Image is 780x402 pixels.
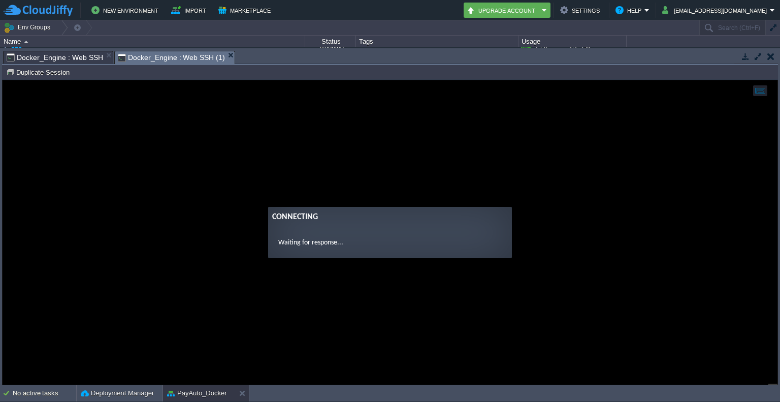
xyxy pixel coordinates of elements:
div: No active tasks [13,385,76,401]
button: New Environment [91,4,161,16]
button: Settings [560,4,603,16]
button: Env Groups [4,20,54,35]
img: AMDAwAAAACH5BAEAAAAALAAAAAABAAEAAAICRAEAOw== [1,34,9,61]
span: Docker_Engine : Web SSH (1) [118,51,225,64]
img: AMDAwAAAACH5BAEAAAAALAAAAAABAAEAAAICRAEAOw== [9,34,23,61]
div: 1 / 4 [535,34,547,61]
img: CloudJiffy [4,4,73,17]
button: Duplicate Session [6,68,73,77]
div: Running [305,34,356,61]
button: Deployment Manager [81,388,154,398]
div: Tags [356,36,518,47]
button: PayAuto_Docker [167,388,227,398]
span: Docker_Engine : Web SSH [7,51,103,64]
img: AMDAwAAAACH5BAEAAAAALAAAAAABAAEAAAICRAEAOw== [24,41,28,43]
button: Marketplace [218,4,274,16]
button: Upgrade Account [467,4,539,16]
div: Connecting [270,131,505,143]
div: Name [1,36,305,47]
button: Help [615,4,644,16]
button: [EMAIL_ADDRESS][DOMAIN_NAME] [662,4,770,16]
div: 1% [570,34,603,61]
p: Waiting for response... [276,157,499,168]
button: Import [171,4,209,16]
div: Status [306,36,355,47]
div: Usage [519,36,626,47]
